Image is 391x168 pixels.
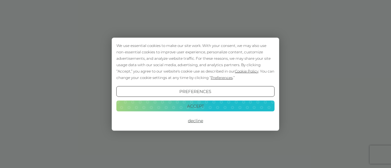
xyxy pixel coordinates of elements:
[116,115,275,126] button: Decline
[211,75,233,80] span: Preferences
[116,42,275,80] div: We use essential cookies to make our site work. With your consent, we may also use non-essential ...
[235,69,258,73] span: Cookie Policy
[116,86,275,97] button: Preferences
[112,38,279,130] div: Cookie Consent Prompt
[116,101,275,112] button: Accept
